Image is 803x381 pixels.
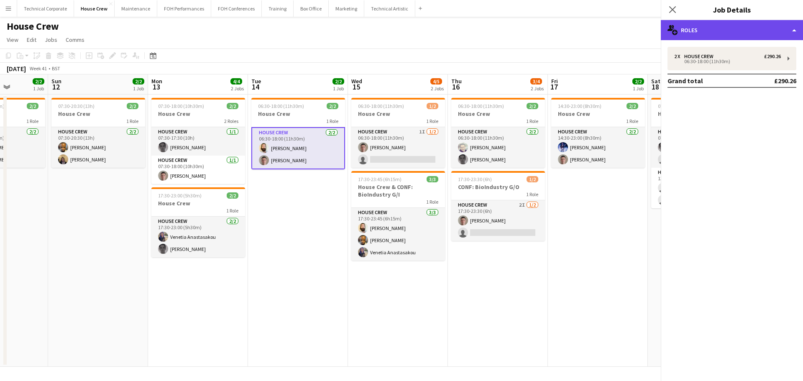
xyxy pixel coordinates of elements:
span: 2/2 [527,103,538,109]
h1: House Crew [7,20,59,33]
span: 17:30-23:45 (6h15m) [358,176,401,182]
span: 1 Role [326,118,338,124]
h3: House Crew [551,110,645,118]
span: 16 [450,82,462,92]
span: 13 [150,82,162,92]
span: 2/2 [133,78,144,84]
button: Technical Corporate [17,0,74,17]
div: 1 Job [633,85,644,92]
span: 07:00-23:30 (16h30m) [658,103,704,109]
span: 3/4 [530,78,542,84]
h3: House Crew [651,110,745,118]
h3: House Crew [151,199,245,207]
span: 2 Roles [224,118,238,124]
span: 12 [50,82,61,92]
button: Box Office [294,0,329,17]
span: 3/3 [427,176,438,182]
span: 15 [350,82,362,92]
app-job-card: 17:30-23:30 (6h)1/2CONF: BioIndustry G/O1 RoleHouse Crew2I1/217:30-23:30 (6h)[PERSON_NAME] [451,171,545,241]
span: 1 Role [426,118,438,124]
td: £290.26 [747,74,796,87]
span: View [7,36,18,43]
span: 17 [550,82,558,92]
app-card-role: House Crew2/206:30-18:00 (11h30m)[PERSON_NAME][PERSON_NAME] [451,127,545,168]
a: Edit [23,34,40,45]
h3: House Crew [51,110,145,118]
app-job-card: 06:30-18:00 (11h30m)2/2House Crew1 RoleHouse Crew2/206:30-18:00 (11h30m)[PERSON_NAME][PERSON_NAME] [451,98,545,168]
span: 07:30-18:00 (10h30m) [158,103,204,109]
span: 2/2 [127,103,138,109]
div: House Crew [684,54,717,59]
app-card-role: House Crew2/207:30-20:30 (13h)[PERSON_NAME][PERSON_NAME] [51,127,145,168]
span: 1 Role [526,191,538,197]
div: 07:30-18:00 (10h30m)2/2House Crew2 RolesHouse Crew1/107:30-17:30 (10h)[PERSON_NAME]House Crew1/10... [151,98,245,184]
div: 06:30-18:00 (11h30m) [674,59,781,64]
span: Thu [451,77,462,85]
span: 1/2 [527,176,538,182]
app-card-role: House Crew1/207:00-14:00 (7h)[PERSON_NAME] [651,127,745,168]
span: 06:30-18:00 (11h30m) [358,103,404,109]
h3: House Crew & CONF: BioIndustry G/I [351,183,445,198]
span: Wed [351,77,362,85]
span: 1 Role [426,199,438,205]
app-job-card: 17:30-23:45 (6h15m)3/3House Crew & CONF: BioIndustry G/I1 RoleHouse Crew3/317:30-23:45 (6h15m)[PE... [351,171,445,261]
span: 1 Role [226,207,238,214]
span: 4/4 [230,78,242,84]
app-card-role: House Crew1I1/206:30-18:00 (11h30m)[PERSON_NAME] [351,127,445,168]
span: 2/2 [327,103,338,109]
app-card-role: House Crew1/107:30-17:30 (10h)[PERSON_NAME] [151,127,245,156]
div: 2 Jobs [431,85,444,92]
span: Comms [66,36,84,43]
span: 2/2 [33,78,44,84]
a: Jobs [41,34,61,45]
button: FOH Performances [157,0,211,17]
button: Marketing [329,0,364,17]
button: House Crew [74,0,115,17]
h3: CONF: BioIndustry G/O [451,183,545,191]
span: Fri [551,77,558,85]
span: 2/2 [27,103,38,109]
span: 17:30-23:30 (6h) [458,176,492,182]
div: 06:30-18:00 (11h30m)1/2House Crew1 RoleHouse Crew1I1/206:30-18:00 (11h30m)[PERSON_NAME] [351,98,445,168]
app-job-card: 14:30-23:00 (8h30m)2/2House Crew1 RoleHouse Crew2/214:30-23:00 (8h30m)[PERSON_NAME][PERSON_NAME] [551,98,645,168]
button: FOH Conferences [211,0,262,17]
span: 06:30-18:00 (11h30m) [458,103,504,109]
div: 06:30-18:00 (11h30m)2/2House Crew1 RoleHouse Crew2/206:30-18:00 (11h30m)[PERSON_NAME][PERSON_NAME] [251,98,345,169]
span: 2/2 [632,78,644,84]
app-card-role: House Crew1I0/213:30-23:30 (10h) [651,168,745,208]
span: 2/2 [227,103,238,109]
span: Mon [151,77,162,85]
div: 1 Job [133,85,144,92]
div: 07:00-23:30 (16h30m)1/4House Crew2 RolesHouse Crew1/207:00-14:00 (7h)[PERSON_NAME] House Crew1I0/... [651,98,745,208]
app-job-card: 17:30-23:00 (5h30m)2/2House Crew1 RoleHouse Crew2/217:30-23:00 (5h30m)Venetia Anastasakou[PERSON_... [151,187,245,257]
div: 1 Job [33,85,44,92]
div: [DATE] [7,64,26,73]
app-card-role: House Crew3/317:30-23:45 (6h15m)[PERSON_NAME][PERSON_NAME]Venetia Anastasakou [351,208,445,261]
span: 1 Role [626,118,638,124]
a: Comms [62,34,88,45]
div: 1 Job [333,85,344,92]
span: 1/2 [427,103,438,109]
app-card-role: House Crew2/217:30-23:00 (5h30m)Venetia Anastasakou[PERSON_NAME] [151,217,245,257]
span: 14 [250,82,261,92]
span: 1 Role [526,118,538,124]
app-job-card: 07:30-20:30 (13h)2/2House Crew1 RoleHouse Crew2/207:30-20:30 (13h)[PERSON_NAME][PERSON_NAME] [51,98,145,168]
h3: House Crew [351,110,445,118]
span: 1 Role [26,118,38,124]
div: BST [52,65,60,72]
app-card-role: House Crew2/206:30-18:00 (11h30m)[PERSON_NAME][PERSON_NAME] [251,127,345,169]
button: Technical Artistic [364,0,415,17]
h3: House Crew [151,110,245,118]
div: 2 Jobs [231,85,244,92]
div: Roles [661,20,803,40]
span: Week 41 [28,65,49,72]
span: 18 [650,82,660,92]
div: £290.26 [764,54,781,59]
h3: House Crew [251,110,345,118]
span: 1 Role [126,118,138,124]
